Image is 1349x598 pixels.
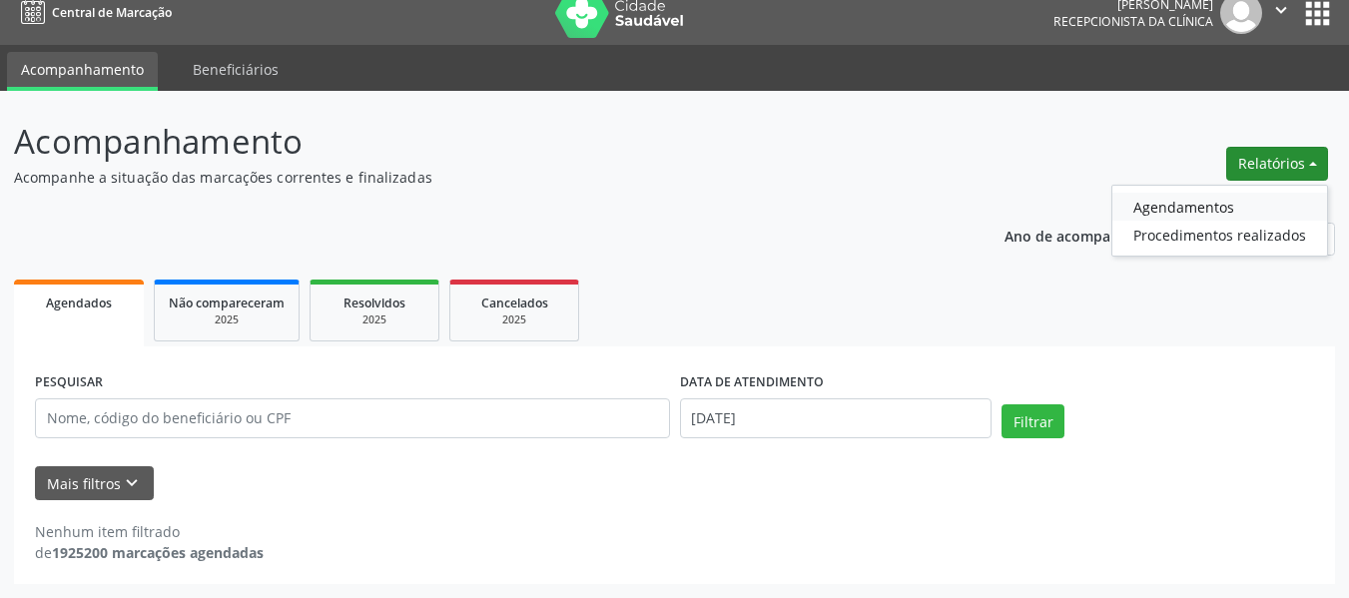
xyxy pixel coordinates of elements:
[1053,13,1213,30] span: Recepcionista da clínica
[169,295,285,311] span: Não compareceram
[1005,223,1181,248] p: Ano de acompanhamento
[121,472,143,494] i: keyboard_arrow_down
[1226,147,1328,181] button: Relatórios
[1112,193,1327,221] a: Agendamentos
[35,542,264,563] div: de
[343,295,405,311] span: Resolvidos
[52,4,172,21] span: Central de Marcação
[680,398,993,438] input: Selecione um intervalo
[1111,185,1328,257] ul: Relatórios
[35,521,264,542] div: Nenhum item filtrado
[14,167,939,188] p: Acompanhe a situação das marcações correntes e finalizadas
[325,312,424,327] div: 2025
[35,466,154,501] button: Mais filtroskeyboard_arrow_down
[35,367,103,398] label: PESQUISAR
[481,295,548,311] span: Cancelados
[1112,221,1327,249] a: Procedimentos realizados
[35,398,670,438] input: Nome, código do beneficiário ou CPF
[179,52,293,87] a: Beneficiários
[14,117,939,167] p: Acompanhamento
[464,312,564,327] div: 2025
[680,367,824,398] label: DATA DE ATENDIMENTO
[1002,404,1064,438] button: Filtrar
[7,52,158,91] a: Acompanhamento
[46,295,112,311] span: Agendados
[169,312,285,327] div: 2025
[52,543,264,562] strong: 1925200 marcações agendadas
